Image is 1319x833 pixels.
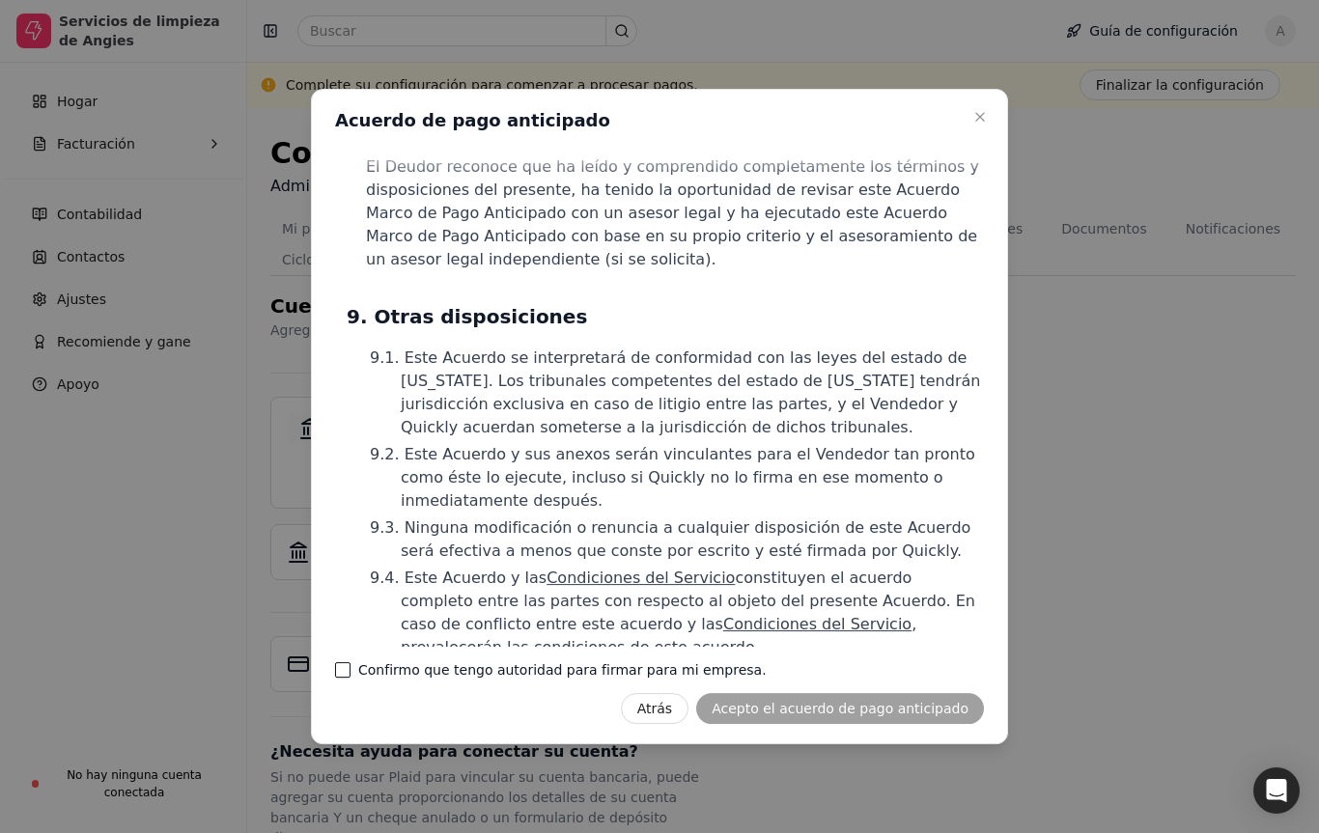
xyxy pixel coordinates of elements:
font: El Deudor reconoce que ha leído y comprendido completamente los términos y disposiciones del pres... [366,157,979,268]
font: Confirmo que tengo autoridad para firmar para mi empresa. [358,662,767,678]
font: Ninguna modificación o renuncia a cualquier disposición de este Acuerdo será efectiva a menos que... [401,518,970,560]
font: Acuerdo de pago anticipado [335,110,610,130]
font: constituyen el acuerdo completo entre las partes con respecto al objeto del presente Acuerdo. En ... [401,569,975,633]
font: Este Acuerdo y las [405,569,547,587]
a: Condiciones del Servicio [723,615,912,633]
font: Otras disposiciones [374,305,587,328]
font: Este Acuerdo y sus anexos serán vinculantes para el Vendedor tan pronto como éste lo ejecute, inc... [401,445,975,510]
a: Condiciones del Servicio [547,569,735,587]
font: Este Acuerdo se interpretará de conformidad con las leyes del estado de [US_STATE]. Los tribunale... [401,348,980,436]
button: Atrás [621,693,688,724]
font: Atrás [637,701,672,716]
